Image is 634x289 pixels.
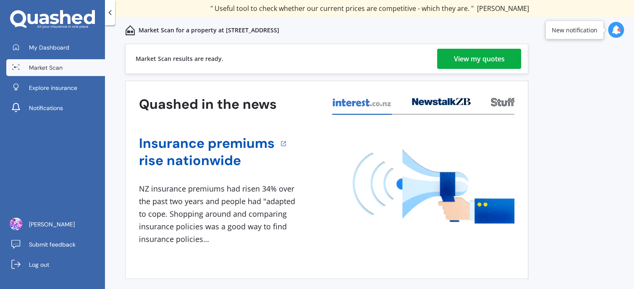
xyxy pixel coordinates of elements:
[139,152,275,169] a: rise nationwide
[552,26,597,34] div: New notification
[29,240,76,249] span: Submit feedback
[139,135,275,152] a: Insurance premiums
[139,183,299,245] div: NZ insurance premiums had risen 34% over the past two years and people had "adapted to cope. Shop...
[29,43,69,52] span: My Dashboard
[6,39,105,56] a: My Dashboard
[29,220,75,229] span: [PERSON_NAME]
[29,104,63,112] span: Notifications
[136,44,223,74] div: Market Scan results are ready.
[29,84,77,92] span: Explore insurance
[10,218,22,230] img: ACg8ocIlbeaCC5NffaZWA7SLlcnQiUfqUiIIOoAEZWz8axUhssMUGAKq=s96-c
[6,216,105,233] a: [PERSON_NAME]
[6,100,105,116] a: Notifications
[29,63,63,72] span: Market Scan
[6,256,105,273] a: Log out
[125,25,135,35] img: home-and-contents.b802091223b8502ef2dd.svg
[29,260,49,269] span: Log out
[6,59,105,76] a: Market Scan
[437,49,521,69] a: View my quotes
[139,26,279,34] p: Market Scan for a property at [STREET_ADDRESS]
[139,96,277,113] h3: Quashed in the news
[6,79,105,96] a: Explore insurance
[6,236,105,253] a: Submit feedback
[353,149,514,223] img: media image
[454,49,505,69] div: View my quotes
